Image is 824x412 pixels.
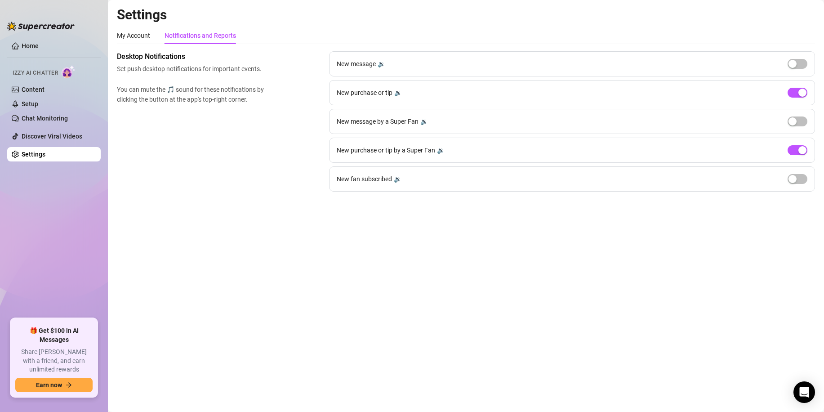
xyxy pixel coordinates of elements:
h2: Settings [117,6,815,23]
span: Izzy AI Chatter [13,69,58,77]
span: arrow-right [66,382,72,388]
span: New purchase or tip [337,88,392,98]
span: New message by a Super Fan [337,116,419,126]
div: 🔉 [437,145,445,155]
span: Desktop Notifications [117,51,268,62]
span: Set push desktop notifications for important events. [117,64,268,74]
a: Home [22,42,39,49]
div: 🔉 [420,116,428,126]
a: Settings [22,151,45,158]
span: New purchase or tip by a Super Fan [337,145,435,155]
span: Earn now [36,381,62,389]
div: Open Intercom Messenger [793,381,815,403]
a: Chat Monitoring [22,115,68,122]
div: 🔉 [394,174,401,184]
a: Discover Viral Videos [22,133,82,140]
a: Setup [22,100,38,107]
div: 🔉 [378,59,385,69]
img: logo-BBDzfeDw.svg [7,22,75,31]
div: 🔉 [394,88,402,98]
span: New fan subscribed [337,174,392,184]
div: My Account [117,31,150,40]
img: AI Chatter [62,65,76,78]
span: 🎁 Get $100 in AI Messages [15,327,93,344]
div: Notifications and Reports [165,31,236,40]
a: Content [22,86,45,93]
span: Share [PERSON_NAME] with a friend, and earn unlimited rewards [15,348,93,374]
button: Earn nowarrow-right [15,378,93,392]
span: You can mute the 🎵 sound for these notifications by clicking the button at the app's top-right co... [117,85,268,104]
span: New message [337,59,376,69]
